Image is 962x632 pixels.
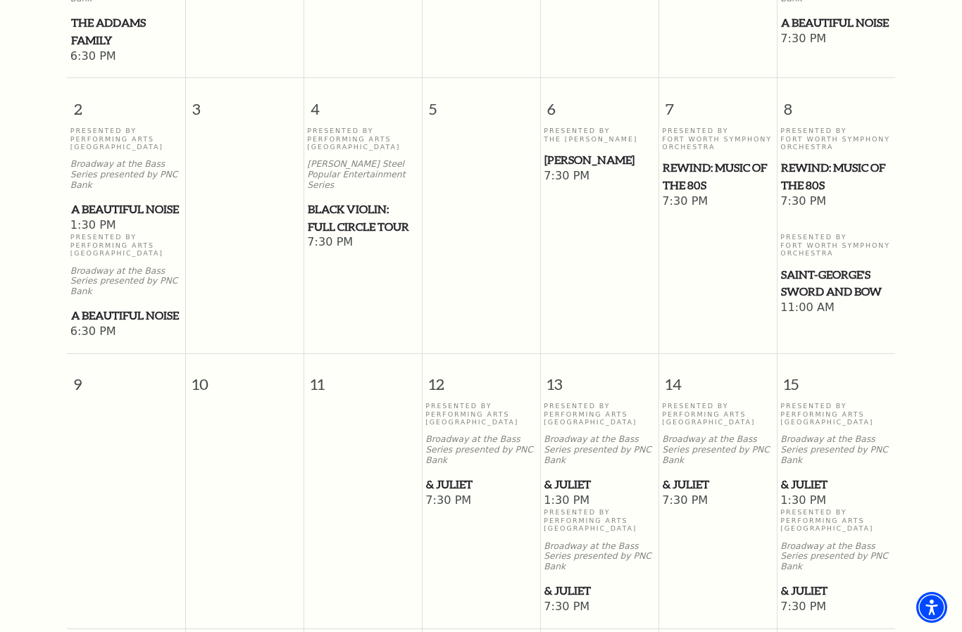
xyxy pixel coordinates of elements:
span: 7:30 PM [662,194,773,210]
span: [PERSON_NAME] [544,151,654,169]
p: Presented By Fort Worth Symphony Orchestra [780,127,892,151]
span: 11 [304,354,422,403]
p: Presented By Performing Arts [GEOGRAPHIC_DATA] [662,402,773,426]
a: & Juliet [662,476,773,493]
a: A Beautiful Noise [70,201,182,218]
a: REWIND: Music of the 80s [662,159,773,194]
p: Presented By Performing Arts [GEOGRAPHIC_DATA] [780,508,892,532]
span: 5 [423,78,540,127]
span: REWIND: Music of the 80s [663,159,773,194]
span: 7:30 PM [425,493,537,509]
a: Black Violin: Full Circle Tour [307,201,418,235]
a: The Addams Family [70,14,182,49]
a: Saint-George's Sword and Bow [780,266,892,301]
a: & Juliet [780,476,892,493]
p: Broadway at the Bass Series presented by PNC Bank [70,159,182,190]
p: Broadway at the Bass Series presented by PNC Bank [780,434,892,465]
span: 12 [423,354,540,403]
span: 11:00 AM [780,301,892,316]
p: Presented By Fort Worth Symphony Orchestra [662,127,773,151]
p: Presented By Performing Arts [GEOGRAPHIC_DATA] [70,233,182,257]
p: Presented By Performing Arts [GEOGRAPHIC_DATA] [307,127,418,151]
a: Beatrice Rana [544,151,655,169]
span: 7:30 PM [307,235,418,251]
span: 6:30 PM [70,49,182,65]
span: & Juliet [663,476,773,493]
span: 4 [304,78,422,127]
span: 7:30 PM [780,194,892,210]
a: A Beautiful Noise [780,14,892,32]
p: Presented By Fort Worth Symphony Orchestra [780,233,892,257]
span: 8 [777,78,896,127]
div: Accessibility Menu [916,592,947,623]
span: & Juliet [544,582,654,600]
span: 7:30 PM [780,600,892,615]
a: REWIND: Music of the 80s [780,159,892,194]
span: 3 [186,78,304,127]
span: 14 [659,354,777,403]
span: Black Violin: Full Circle Tour [308,201,418,235]
p: Presented By Performing Arts [GEOGRAPHIC_DATA] [544,402,655,426]
p: Broadway at the Bass Series presented by PNC Bank [70,266,182,297]
span: 6:30 PM [70,324,182,340]
p: Presented By Performing Arts [GEOGRAPHIC_DATA] [70,127,182,151]
span: 10 [186,354,304,403]
span: 15 [777,354,896,403]
p: Broadway at the Bass Series presented by PNC Bank [544,434,655,465]
span: REWIND: Music of the 80s [781,159,891,194]
p: Presented By The [PERSON_NAME] [544,127,655,143]
span: & Juliet [781,476,891,493]
span: 1:30 PM [70,218,182,234]
span: A Beautiful Noise [71,307,181,324]
span: 9 [67,354,185,403]
span: & Juliet [781,582,891,600]
span: Saint-George's Sword and Bow [781,266,891,301]
span: 2 [67,78,185,127]
span: 13 [541,354,658,403]
a: A Beautiful Noise [70,307,182,324]
span: 7:30 PM [544,600,655,615]
a: & Juliet [780,582,892,600]
span: 6 [541,78,658,127]
span: & Juliet [544,476,654,493]
span: 1:30 PM [780,493,892,509]
p: Presented By Performing Arts [GEOGRAPHIC_DATA] [780,402,892,426]
span: & Juliet [426,476,536,493]
a: & Juliet [425,476,537,493]
p: Broadway at the Bass Series presented by PNC Bank [544,541,655,572]
span: 7 [659,78,777,127]
p: Broadway at the Bass Series presented by PNC Bank [425,434,537,465]
span: The Addams Family [71,14,181,49]
span: 7:30 PM [780,32,892,47]
span: A Beautiful Noise [71,201,181,218]
span: 7:30 PM [662,493,773,509]
a: & Juliet [544,476,655,493]
p: Presented By Performing Arts [GEOGRAPHIC_DATA] [544,508,655,532]
span: 7:30 PM [544,169,655,184]
p: Broadway at the Bass Series presented by PNC Bank [780,541,892,572]
span: 1:30 PM [544,493,655,509]
p: Presented By Performing Arts [GEOGRAPHIC_DATA] [425,402,537,426]
p: Broadway at the Bass Series presented by PNC Bank [662,434,773,465]
a: & Juliet [544,582,655,600]
p: [PERSON_NAME] Steel Popular Entertainment Series [307,159,418,190]
span: A Beautiful Noise [781,14,891,32]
